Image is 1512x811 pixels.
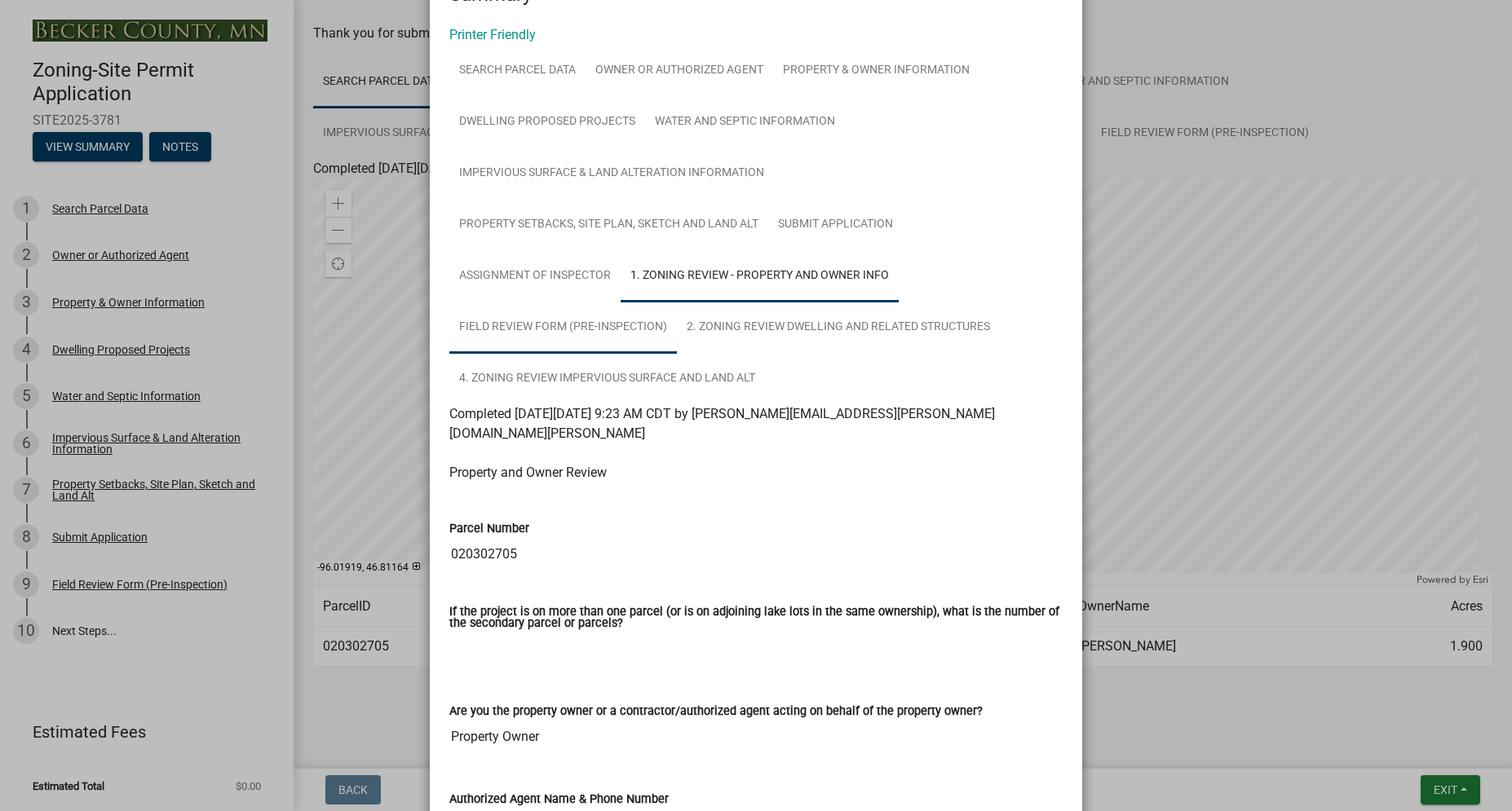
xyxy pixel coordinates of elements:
a: 1. Zoning Review - Property and Owner Info [621,250,899,302]
label: Are you the property owner or a contractor/authorized agent acting on behalf of the property owner? [449,706,983,717]
label: If the project is on more than one parcel (or is on adjoining lake lots in the same ownership), w... [449,606,1063,630]
label: Parcel Number [449,523,529,535]
a: Impervious Surface & Land Alteration Information [449,148,774,200]
a: Field Review Form (Pre-Inspection) [449,302,677,354]
a: Property Setbacks, Site Plan, Sketch and Land Alt [449,199,768,251]
a: Printer Friendly [449,27,536,42]
a: Property & Owner Information [773,45,979,97]
span: Completed [DATE][DATE] 9:23 AM CDT by [PERSON_NAME][EMAIL_ADDRESS][PERSON_NAME][DOMAIN_NAME][PERS... [449,406,995,441]
a: Assignment of Inspector [449,250,621,302]
div: Property and Owner Review [449,463,1063,483]
a: Dwelling Proposed Projects [449,96,645,148]
a: Search Parcel Data [449,45,586,97]
a: 2. Zoning Review Dwelling and Related Structures [677,302,1000,354]
a: 4. Zoning Review Impervious Surface and Land Alt [449,353,765,405]
a: Owner or Authorized Agent [586,45,773,97]
a: Water and Septic Information [645,96,845,148]
a: Submit Application [768,199,903,251]
label: Authorized Agent Name & Phone Number [449,794,669,805]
